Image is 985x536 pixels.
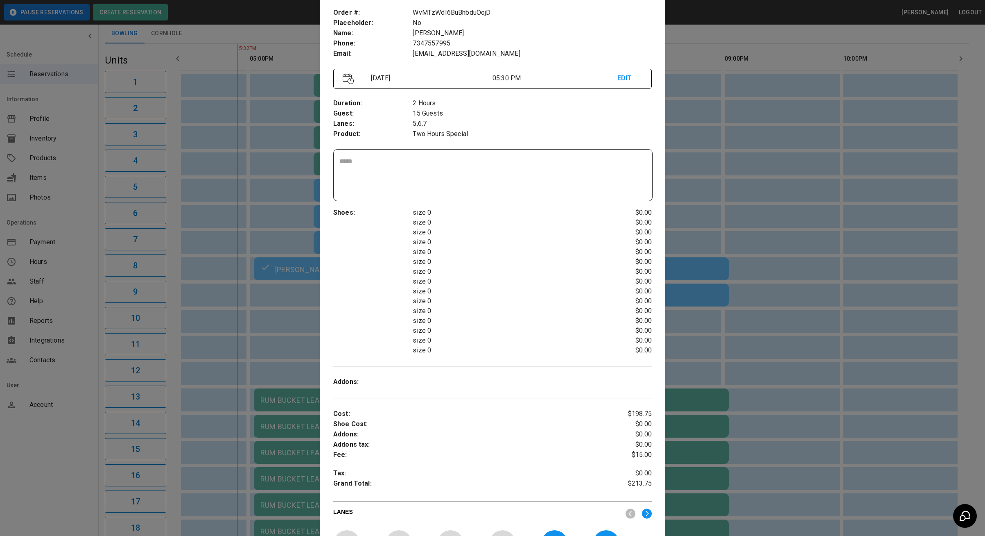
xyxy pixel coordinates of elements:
[333,119,413,129] p: Lanes :
[413,129,652,139] p: Two Hours Special
[413,39,652,49] p: 7347557995
[599,227,652,237] p: $0.00
[599,326,652,336] p: $0.00
[333,98,413,109] p: Duration :
[599,267,652,277] p: $0.00
[333,129,413,139] p: Product :
[413,208,599,218] p: size 0
[599,468,652,479] p: $0.00
[413,218,599,227] p: size 0
[413,227,599,237] p: size 0
[599,450,652,460] p: $15.00
[413,119,652,129] p: 5,6,7
[413,277,599,286] p: size 0
[413,247,599,257] p: size 0
[642,509,652,519] img: right.svg
[599,277,652,286] p: $0.00
[413,316,599,326] p: size 0
[413,306,599,316] p: size 0
[599,440,652,450] p: $0.00
[333,18,413,28] p: Placeholder :
[333,440,599,450] p: Addons tax :
[333,49,413,59] p: Email :
[599,306,652,316] p: $0.00
[599,345,652,355] p: $0.00
[413,18,652,28] p: No
[333,377,413,387] p: Addons :
[599,429,652,440] p: $0.00
[413,336,599,345] p: size 0
[333,468,599,479] p: Tax :
[413,326,599,336] p: size 0
[333,109,413,119] p: Guest :
[333,429,599,440] p: Addons :
[413,286,599,296] p: size 0
[413,28,652,39] p: [PERSON_NAME]
[343,73,354,84] img: Vector
[492,73,617,83] p: 05:30 PM
[599,419,652,429] p: $0.00
[626,509,635,519] img: nav_left.svg
[599,409,652,419] p: $198.75
[599,247,652,257] p: $0.00
[333,419,599,429] p: Shoe Cost :
[413,296,599,306] p: size 0
[413,267,599,277] p: size 0
[413,98,652,109] p: 2 Hours
[333,409,599,419] p: Cost :
[368,73,492,83] p: [DATE]
[599,208,652,218] p: $0.00
[333,28,413,39] p: Name :
[333,8,413,18] p: Order # :
[413,237,599,247] p: size 0
[413,109,652,119] p: 15 Guests
[333,208,413,218] p: Shoes :
[617,73,642,84] p: EDIT
[333,450,599,460] p: Fee :
[599,286,652,296] p: $0.00
[599,316,652,326] p: $0.00
[333,508,619,519] p: LANES
[333,39,413,49] p: Phone :
[599,336,652,345] p: $0.00
[333,479,599,491] p: Grand Total :
[599,218,652,227] p: $0.00
[599,296,652,306] p: $0.00
[413,49,652,59] p: [EMAIL_ADDRESS][DOMAIN_NAME]
[413,8,652,18] p: WvMTzWdI6BuBhbduOojD
[413,257,599,267] p: size 0
[599,479,652,491] p: $213.75
[599,237,652,247] p: $0.00
[413,345,599,355] p: size 0
[599,257,652,267] p: $0.00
